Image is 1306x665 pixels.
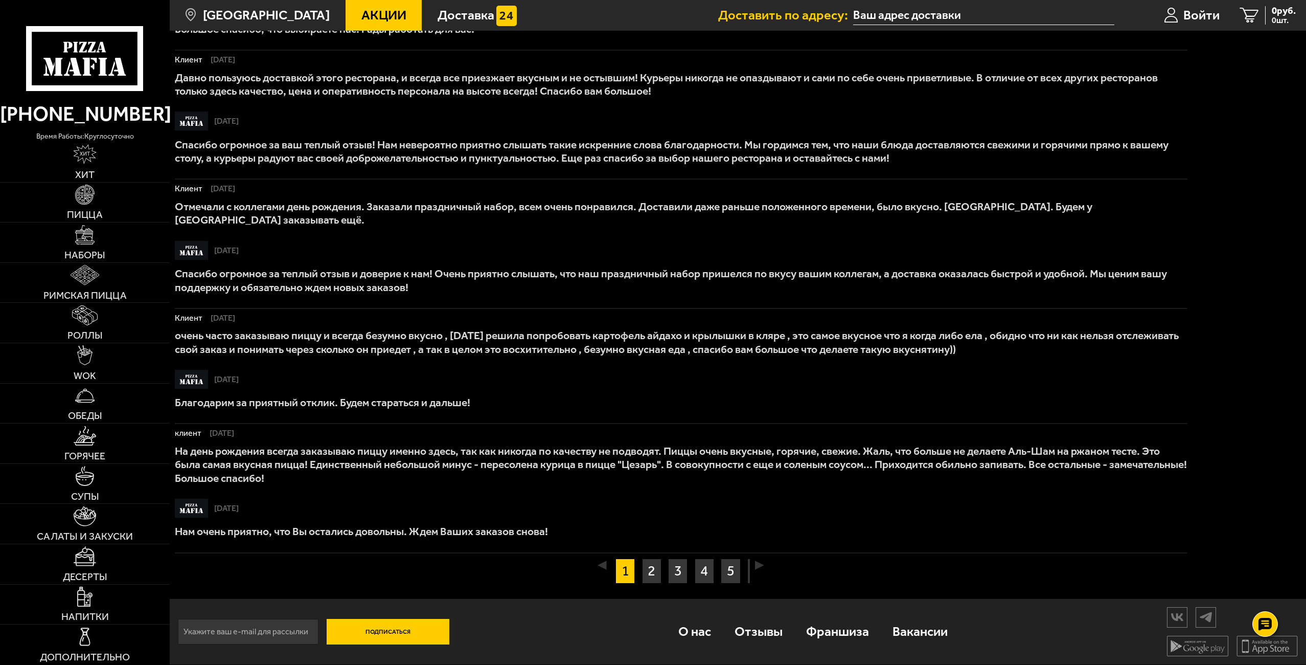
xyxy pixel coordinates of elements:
span: Наборы [64,250,105,260]
img: 15daf4d41897b9f0e9f617042186c801.svg [496,6,517,26]
a: Вакансии [881,609,959,654]
span: Доставка [438,9,494,22]
span: [GEOGRAPHIC_DATA] [203,9,330,22]
span: клиент [175,429,204,437]
p: На день рождения всегда заказываю пиццу именно здесь, так как никогда по качеству не подводят. Пи... [175,445,1187,485]
span: Десерты [63,572,107,582]
span: [DATE] [209,117,239,125]
span: Пицца [67,210,103,220]
p: Отмечали с коллегами день рождения. Заказали праздничный набор, всем очень понравился. Доставили ... [175,200,1187,227]
span: [DATE] [205,185,235,193]
span: Клиент [175,314,205,322]
p: Нам очень приятно, что Вы остались довольны. Ждем Ваших заказов снова! [175,525,1187,539]
span: Хит [75,170,95,180]
span: Акции [361,9,406,22]
span: [DATE] [209,375,239,384]
span: Доставить по адресу: [718,9,853,22]
span: Напитки [61,612,109,622]
span: Войти [1183,9,1220,22]
span: 0 шт. [1272,16,1296,25]
span: Супы [71,492,99,502]
a: 2 [642,559,661,584]
input: Ваш адрес доставки [853,6,1114,25]
span: Клиент [175,185,205,193]
input: Укажите ваш e-mail для рассылки [178,619,318,645]
a: 5 [721,559,740,584]
a: 6 [747,559,767,584]
p: очень часто заказываю пиццу и всегда безумно вкусно , [DATE] решила попробовать картофель айдахо ... [175,329,1187,356]
p: Благодарим за приятный отклик. Будем стараться и дальше! [175,396,1187,410]
a: Отзывы [723,609,794,654]
a: 1 [615,559,635,584]
p: Спасибо огромное за теплый отзыв и доверие к нам! Очень приятно слышать, что наш праздничный набо... [175,267,1187,294]
button: ◀ [598,559,607,570]
span: Клиент [175,56,205,64]
p: Спасибо огромное за ваш теплый отзыв! Нам невероятно приятно слышать такие искренние слова благод... [175,138,1187,165]
span: [DATE] [205,314,235,322]
span: 0 руб. [1272,6,1296,16]
img: vk [1167,608,1187,626]
span: Горячее [64,451,105,461]
span: Дополнительно [40,652,130,662]
span: Римская пицца [43,291,127,301]
span: [DATE] [204,429,234,437]
p: Давно пользуюсь доставкой этого ресторана, и всегда все приезжает вкусным и не остывшим! Курьеры ... [175,71,1187,98]
img: tg [1196,608,1216,626]
a: Франшиза [794,609,881,654]
a: 4 [695,559,714,584]
span: Роллы [67,330,103,341]
span: [DATE] [205,56,235,64]
span: [DATE] [209,247,239,255]
a: 3 [668,559,688,584]
span: WOK [74,371,96,381]
button: ▶ [755,559,764,570]
span: Обеды [68,411,102,421]
span: [DATE] [209,504,239,513]
span: Салаты и закуски [37,531,133,542]
a: О нас [667,609,723,654]
button: Подписаться [327,619,449,645]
